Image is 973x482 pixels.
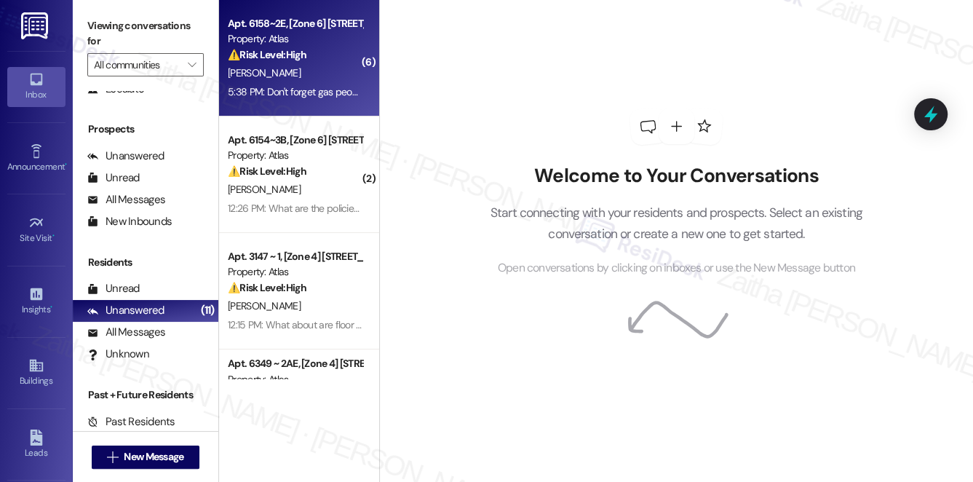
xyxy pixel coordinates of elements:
[228,202,609,215] div: 12:26 PM: What are the policies when it comes to this because I think I'm just going to move
[228,249,362,264] div: Apt. 3147 ~ 1, [Zone 4] [STREET_ADDRESS]
[228,165,306,178] strong: ⚠️ Risk Level: High
[21,12,51,39] img: ResiDesk Logo
[7,353,65,392] a: Buildings
[228,48,306,61] strong: ⚠️ Risk Level: High
[73,255,218,270] div: Residents
[87,325,165,340] div: All Messages
[52,231,55,241] span: •
[228,16,362,31] div: Apt. 6158~2E, [Zone 6] [STREET_ADDRESS][PERSON_NAME][PERSON_NAME]
[92,446,199,469] button: New Message
[7,282,65,321] a: Insights •
[73,387,218,403] div: Past + Future Residents
[228,31,362,47] div: Property: Atlas
[87,281,140,296] div: Unread
[73,122,218,137] div: Prospects
[87,15,204,53] label: Viewing conversations for
[7,425,65,465] a: Leads
[228,264,362,280] div: Property: Atlas
[87,170,140,186] div: Unread
[228,281,306,294] strong: ⚠️ Risk Level: High
[468,165,884,188] h2: Welcome to Your Conversations
[228,356,362,371] div: Apt. 6349 ~ 2AE, [Zone 4] [STREET_ADDRESS]
[7,210,65,250] a: Site Visit •
[87,414,175,430] div: Past Residents
[228,85,461,98] div: 5:38 PM: Don't forget gas people be out [DATE] morning
[107,451,118,463] i: 
[188,59,196,71] i: 
[468,202,884,244] p: Start connecting with your residents and prospects. Select an existing conversation or create a n...
[228,318,452,331] div: 12:15 PM: What about are floor be fix in the apartment
[65,159,67,170] span: •
[228,183,301,196] span: [PERSON_NAME]
[124,449,183,465] span: New Message
[228,372,362,387] div: Property: Atlas
[50,302,52,312] span: •
[197,299,218,322] div: (11)
[7,67,65,106] a: Inbox
[498,259,855,277] span: Open conversations by clicking on inboxes or use the New Message button
[87,214,172,229] div: New Inbounds
[87,303,164,318] div: Unanswered
[228,299,301,312] span: [PERSON_NAME]
[228,148,362,163] div: Property: Atlas
[228,133,362,148] div: Apt. 6154~3B, [Zone 6] [STREET_ADDRESS][PERSON_NAME][PERSON_NAME]
[94,53,180,76] input: All communities
[228,66,301,79] span: [PERSON_NAME]
[87,347,149,362] div: Unknown
[87,149,164,164] div: Unanswered
[87,192,165,208] div: All Messages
